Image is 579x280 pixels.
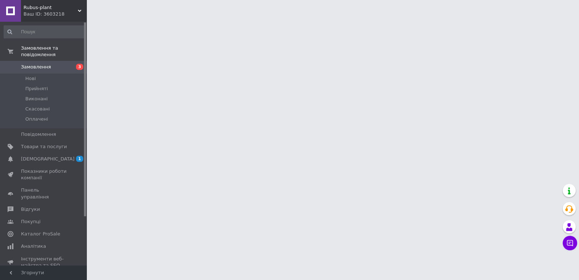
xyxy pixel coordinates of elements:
span: 3 [76,64,83,70]
span: Аналітика [21,243,46,250]
span: Повідомлення [21,131,56,138]
span: [DEMOGRAPHIC_DATA] [21,156,75,162]
span: Інструменти веб-майстра та SEO [21,256,67,269]
span: Каталог ProSale [21,231,60,237]
span: Панель управління [21,187,67,200]
span: Оплачені [25,116,48,122]
span: 1 [76,156,83,162]
span: Покупці [21,218,41,225]
span: Замовлення та повідомлення [21,45,87,58]
span: Замовлення [21,64,51,70]
span: Прийняті [25,85,48,92]
span: Товари та послуги [21,143,67,150]
span: Показники роботи компанії [21,168,67,181]
span: Нові [25,75,36,82]
span: Скасовані [25,106,50,112]
input: Пошук [4,25,85,38]
span: Відгуки [21,206,40,213]
span: Виконані [25,96,48,102]
button: Чат з покупцем [563,236,577,250]
div: Ваш ID: 3603218 [24,11,87,17]
span: Rubus-plant [24,4,78,11]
